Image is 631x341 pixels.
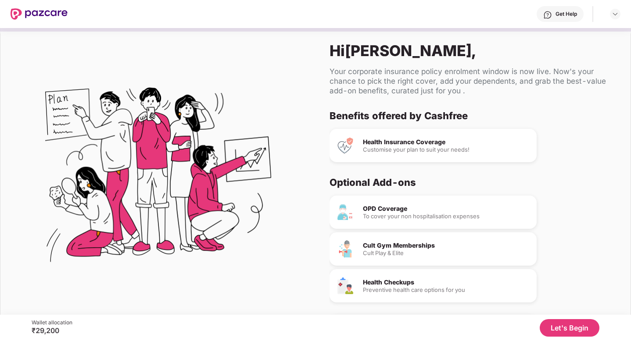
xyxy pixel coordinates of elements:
img: Cult Gym Memberships [337,240,354,258]
div: Optional Add-ons [330,176,609,188]
div: Cult Play & Elite [363,250,530,256]
img: New Pazcare Logo [11,8,68,20]
div: Benefits offered by Cashfree [330,110,609,122]
div: Wallet allocation [32,319,72,326]
img: Flex Benefits Illustration [45,65,271,291]
div: Preventive health care options for you [363,287,530,293]
div: ₹29,200 [32,326,72,335]
div: OPD Coverage [363,206,530,212]
img: svg+xml;base64,PHN2ZyBpZD0iRHJvcGRvd24tMzJ4MzIiIHhtbG5zPSJodHRwOi8vd3d3LnczLm9yZy8yMDAwL3N2ZyIgd2... [612,11,619,18]
img: Health Checkups [337,277,354,295]
div: Your corporate insurance policy enrolment window is now live. Now's your chance to pick the right... [330,67,617,96]
div: Hi [PERSON_NAME] , [330,42,617,60]
div: To cover your non hospitalisation expenses [363,213,530,219]
div: Cult Gym Memberships [363,242,530,249]
img: OPD Coverage [337,203,354,221]
img: svg+xml;base64,PHN2ZyBpZD0iSGVscC0zMngzMiIgeG1sbnM9Imh0dHA6Ly93d3cudzMub3JnLzIwMDAvc3ZnIiB3aWR0aD... [543,11,552,19]
img: Health Insurance Coverage [337,137,354,154]
div: Health Checkups [363,279,530,285]
div: Customise your plan to suit your needs! [363,147,530,153]
div: Get Help [556,11,577,18]
div: Health Insurance Coverage [363,139,530,145]
button: Let's Begin [540,319,599,337]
